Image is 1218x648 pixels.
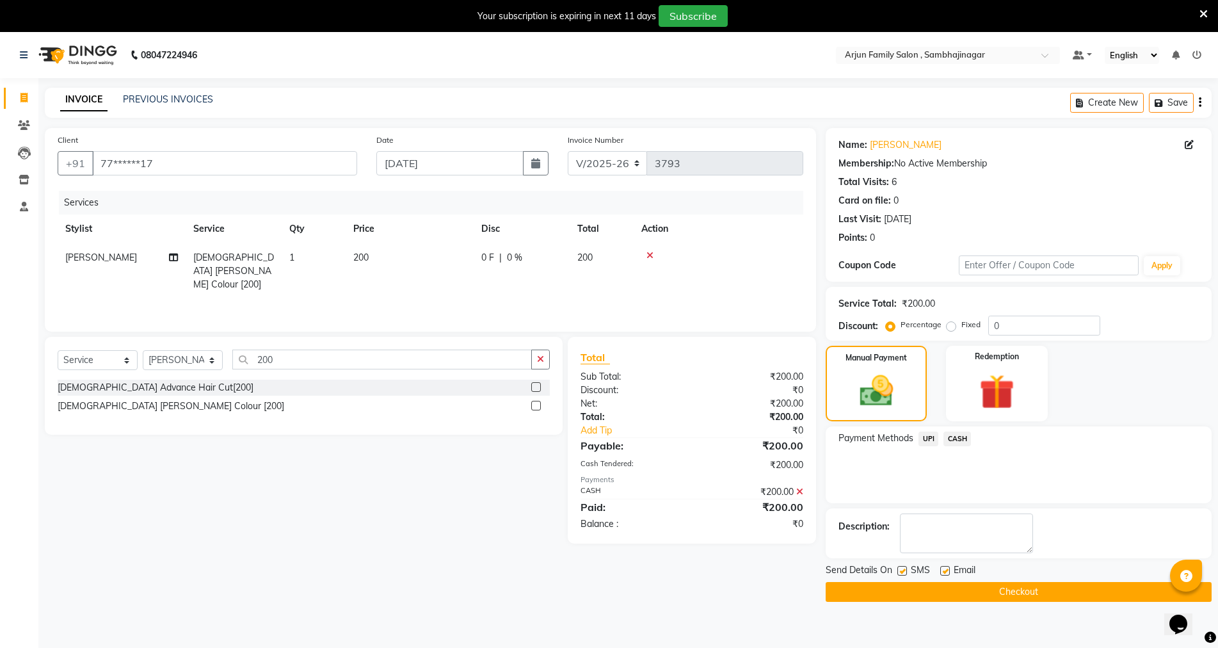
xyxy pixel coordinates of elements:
[692,485,813,499] div: ₹200.00
[571,370,692,384] div: Sub Total:
[838,157,1199,170] div: No Active Membership
[870,231,875,245] div: 0
[571,485,692,499] div: CASH
[60,88,108,111] a: INVOICE
[692,458,813,472] div: ₹200.00
[849,371,904,410] img: _cash.svg
[568,134,623,146] label: Invoice Number
[571,424,712,437] a: Add Tip
[570,215,634,243] th: Total
[571,517,692,531] div: Balance :
[571,384,692,397] div: Discount:
[571,458,692,472] div: Cash Tendered:
[692,410,813,424] div: ₹200.00
[902,297,935,311] div: ₹200.00
[571,499,692,515] div: Paid:
[571,438,692,453] div: Payable:
[58,400,284,413] div: [DEMOGRAPHIC_DATA] [PERSON_NAME] Colour [200]
[845,352,907,364] label: Manual Payment
[581,351,610,364] span: Total
[838,259,959,272] div: Coupon Code
[838,231,867,245] div: Points:
[692,438,813,453] div: ₹200.00
[975,351,1019,362] label: Redemption
[838,138,867,152] div: Name:
[838,194,891,207] div: Card on file:
[870,138,942,152] a: [PERSON_NAME]
[577,252,593,263] span: 200
[33,37,120,73] img: logo
[474,215,570,243] th: Disc
[58,215,186,243] th: Stylist
[353,252,369,263] span: 200
[1144,256,1180,275] button: Apply
[58,134,78,146] label: Client
[481,251,494,264] span: 0 F
[692,384,813,397] div: ₹0
[692,499,813,515] div: ₹200.00
[838,520,890,533] div: Description:
[571,410,692,424] div: Total:
[1149,93,1194,113] button: Save
[838,213,881,226] div: Last Visit:
[193,252,274,290] span: [DEMOGRAPHIC_DATA] [PERSON_NAME] Colour [200]
[59,191,813,215] div: Services
[92,151,357,175] input: Search by Name/Mobile/Email/Code
[58,381,253,394] div: [DEMOGRAPHIC_DATA] Advance Hair Cut[200]
[346,215,474,243] th: Price
[884,213,911,226] div: [DATE]
[692,370,813,384] div: ₹200.00
[892,175,897,189] div: 6
[918,432,938,446] span: UPI
[1070,93,1144,113] button: Create New
[838,297,897,311] div: Service Total:
[959,255,1139,275] input: Enter Offer / Coupon Code
[141,37,197,73] b: 08047224946
[634,215,803,243] th: Action
[499,251,502,264] span: |
[968,370,1025,414] img: _gift.svg
[712,424,813,437] div: ₹0
[571,397,692,410] div: Net:
[943,432,971,446] span: CASH
[282,215,346,243] th: Qty
[58,151,93,175] button: +91
[901,319,942,330] label: Percentage
[826,563,892,579] span: Send Details On
[581,474,804,485] div: Payments
[659,5,728,27] button: Subscribe
[692,517,813,531] div: ₹0
[123,93,213,105] a: PREVIOUS INVOICES
[232,350,532,369] input: Search or Scan
[376,134,394,146] label: Date
[893,194,899,207] div: 0
[838,320,878,333] div: Discount:
[838,157,894,170] div: Membership:
[826,582,1212,602] button: Checkout
[954,563,975,579] span: Email
[692,397,813,410] div: ₹200.00
[1164,597,1205,635] iframe: chat widget
[838,432,913,445] span: Payment Methods
[477,10,656,23] div: Your subscription is expiring in next 11 days
[911,563,930,579] span: SMS
[289,252,294,263] span: 1
[186,215,282,243] th: Service
[961,319,981,330] label: Fixed
[507,251,522,264] span: 0 %
[65,252,137,263] span: [PERSON_NAME]
[838,175,889,189] div: Total Visits:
